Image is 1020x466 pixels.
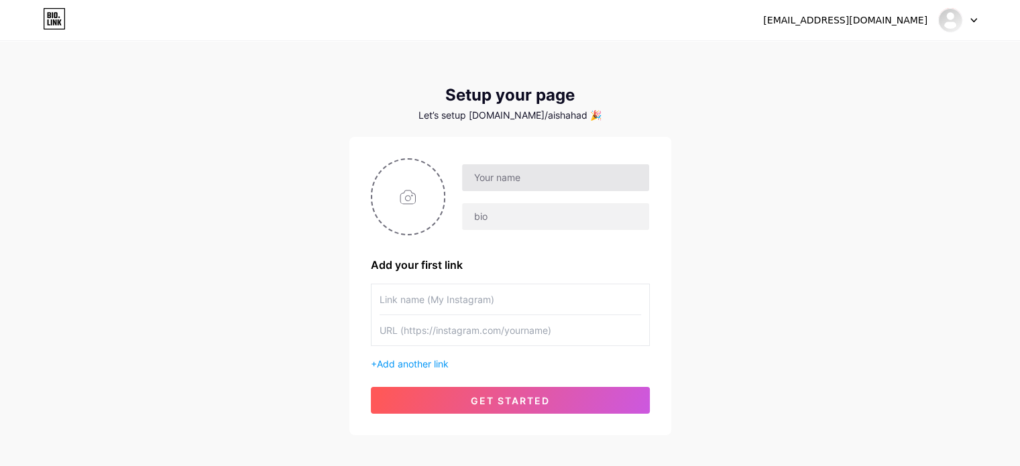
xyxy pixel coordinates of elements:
input: Link name (My Instagram) [380,284,641,314]
img: Aisha Hadi [938,7,963,33]
div: + [371,357,650,371]
input: URL (https://instagram.com/yourname) [380,315,641,345]
div: Let’s setup [DOMAIN_NAME]/aishahad 🎉 [349,110,671,121]
span: Add another link [377,358,449,369]
span: get started [471,395,550,406]
div: [EMAIL_ADDRESS][DOMAIN_NAME] [763,13,927,27]
div: Add your first link [371,257,650,273]
div: Setup your page [349,86,671,105]
button: get started [371,387,650,414]
input: Your name [462,164,648,191]
input: bio [462,203,648,230]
